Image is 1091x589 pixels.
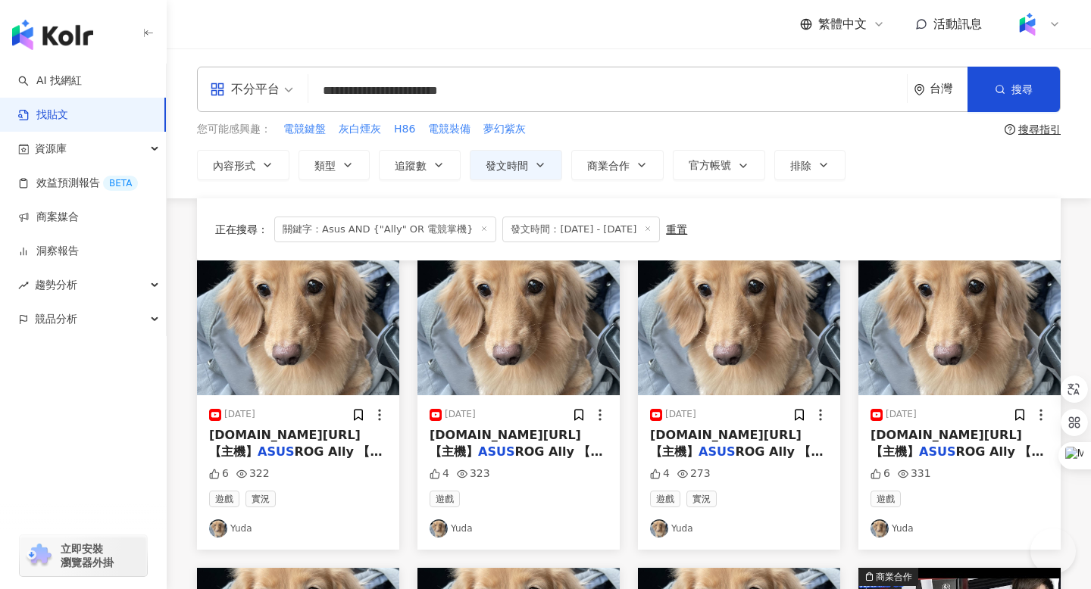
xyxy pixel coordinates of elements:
img: KOL Avatar [430,519,448,538]
span: 灰白煙灰 [339,122,381,137]
span: 內容形式 [213,160,255,172]
span: 遊戲 [209,491,239,507]
img: KOL Avatar [209,519,227,538]
div: [DATE] [886,408,917,421]
span: 立即安裝 瀏覽器外掛 [61,542,114,569]
span: 關鍵字：Asus AND {"Ally" OR 電競掌機} [274,217,496,242]
span: 發文時間：[DATE] - [DATE] [502,217,660,242]
div: 322 [236,466,270,481]
button: 類型 [299,150,370,180]
span: 類型 [314,160,336,172]
span: ROG Ally 【遊戲】真三 [650,444,823,475]
span: environment [914,84,925,95]
button: 搜尋 [968,67,1060,112]
span: 遊戲 [871,491,901,507]
div: 6 [871,466,890,481]
div: 台灣 [930,83,968,95]
button: 商業合作 [571,150,664,180]
div: 331 [898,466,931,481]
mark: ASUS [699,444,735,459]
img: post-image [858,260,1061,395]
a: KOL AvatarYuda [430,519,608,538]
button: 發文時間 [470,150,562,180]
span: ROG Ally 【遊戲】真三 [430,444,602,475]
mark: ASUS [258,444,294,459]
span: 搜尋 [1011,83,1033,95]
span: 實況 [245,491,276,507]
img: chrome extension [24,544,54,568]
a: 找貼文 [18,108,68,123]
a: 效益預測報告BETA [18,176,138,191]
span: 發文時間 [486,160,528,172]
span: 繁體中文 [818,16,867,33]
span: rise [18,280,29,291]
span: 官方帳號 [689,159,731,171]
div: 323 [457,466,490,481]
a: KOL AvatarYuda [209,519,387,538]
button: 追蹤數 [379,150,461,180]
button: 電競鍵盤 [283,121,327,138]
span: 追蹤數 [395,160,427,172]
span: 遊戲 [650,491,680,507]
span: 趨勢分析 [35,268,77,302]
div: 4 [650,466,670,481]
div: 搜尋指引 [1018,123,1061,136]
span: ROG Ally 【遊戲】真三 [209,444,382,475]
div: [DATE] [224,408,255,421]
mark: ASUS [478,444,514,459]
span: 您可能感興趣： [197,122,271,137]
a: 商案媒合 [18,210,79,225]
span: 排除 [790,160,811,172]
iframe: Help Scout Beacon - Open [1030,528,1076,574]
span: 商業合作 [587,160,630,172]
span: 活動訊息 [933,17,982,31]
mark: ASUS [919,444,955,459]
img: KOL Avatar [650,519,668,538]
span: ROG Ally 【遊戲】真三 [871,444,1043,475]
span: [DOMAIN_NAME][URL] 【主機】 [430,428,581,459]
button: 電競裝備 [427,121,471,138]
img: post-image [638,260,840,395]
div: 重置 [666,223,687,235]
span: [DOMAIN_NAME][URL] 【主機】 [650,428,802,459]
span: 遊戲 [430,491,460,507]
span: 電競裝備 [428,122,470,137]
div: [DATE] [445,408,476,421]
button: 排除 [774,150,846,180]
button: 夢幻紫灰 [483,121,527,138]
span: 競品分析 [35,302,77,336]
span: 正在搜尋 ： [215,223,268,235]
span: 夢幻紫灰 [483,122,526,137]
span: 電競鍵盤 [283,122,326,137]
span: [DOMAIN_NAME][URL] 【主機】 [871,428,1022,459]
a: KOL AvatarYuda [650,519,828,538]
span: H86 [394,122,415,137]
div: 273 [677,466,711,481]
span: appstore [210,82,225,97]
img: post-image [197,260,399,395]
a: KOL AvatarYuda [871,519,1049,538]
span: [DOMAIN_NAME][URL] 【主機】 [209,428,361,459]
button: 內容形式 [197,150,289,180]
img: Kolr%20app%20icon%20%281%29.png [1013,10,1042,39]
button: 灰白煙灰 [338,121,382,138]
a: 洞察報告 [18,244,79,259]
button: 官方帳號 [673,150,765,180]
img: post-image [417,260,620,395]
span: 實況 [686,491,717,507]
button: H86 [393,121,416,138]
a: searchAI 找網紅 [18,73,82,89]
img: logo [12,20,93,50]
span: question-circle [1005,124,1015,135]
div: [DATE] [665,408,696,421]
div: 4 [430,466,449,481]
img: KOL Avatar [871,519,889,538]
div: 6 [209,466,229,481]
a: chrome extension立即安裝 瀏覽器外掛 [20,535,147,576]
div: 不分平台 [210,77,280,101]
div: 商業合作 [876,569,912,584]
span: 資源庫 [35,132,67,166]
